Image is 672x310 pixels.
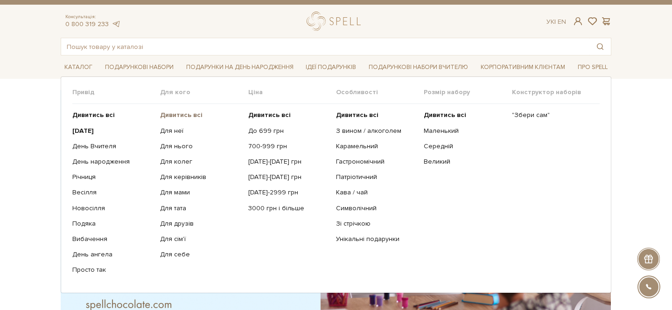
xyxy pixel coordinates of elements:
a: Для мами [160,188,241,197]
a: Подяка [72,220,153,228]
a: Подарунки на День народження [182,60,297,75]
a: 700-999 грн [248,142,329,151]
b: [DATE] [72,127,94,135]
a: Великий [424,158,504,166]
a: Дивитись всі [248,111,329,119]
a: 0 800 319 233 [65,20,109,28]
a: Середній [424,142,504,151]
a: Дивитись всі [424,111,504,119]
input: Пошук товару у каталозі [61,38,589,55]
a: [DATE]-2999 грн [248,188,329,197]
b: Дивитись всі [424,111,466,119]
a: Для сім'ї [160,235,241,243]
a: Маленький [424,127,504,135]
a: Дивитись всі [72,111,153,119]
a: Для неї [160,127,241,135]
span: Конструктор наборів [512,88,600,96]
a: Подарункові набори Вчителю [365,59,472,75]
a: 3000 грн і більше [248,204,329,213]
b: Дивитись всі [160,111,203,119]
a: Каталог [61,60,96,75]
span: Консультація: [65,14,120,20]
a: Просто так [72,266,153,274]
a: [DATE]-[DATE] грн [248,158,329,166]
a: Кава / чай [336,188,417,197]
span: Для кого [160,88,248,96]
a: "Збери сам" [512,111,593,119]
a: Дивитись всі [336,111,417,119]
a: День ангела [72,250,153,259]
a: Весілля [72,188,153,197]
b: Дивитись всі [72,111,115,119]
a: Ідеї подарунків [302,60,360,75]
a: Річниця [72,173,153,181]
a: День народження [72,158,153,166]
div: Каталог [61,76,611,293]
a: Новосілля [72,204,153,213]
div: Ук [546,18,566,26]
b: Дивитись всі [248,111,291,119]
a: Для нього [160,142,241,151]
a: Подарункові набори [101,60,177,75]
a: Про Spell [574,60,611,75]
span: Ціна [248,88,336,96]
a: En [558,18,566,26]
a: [DATE] [72,127,153,135]
a: Для керівників [160,173,241,181]
span: | [554,18,556,26]
a: Карамельний [336,142,417,151]
span: Розмір набору [424,88,511,96]
a: Дивитись всі [160,111,241,119]
a: Вибачення [72,235,153,243]
a: Гастрономічний [336,158,417,166]
a: Патріотичний [336,173,417,181]
a: З вином / алкоголем [336,127,417,135]
a: Унікальні подарунки [336,235,417,243]
a: Для друзів [160,220,241,228]
a: Корпоративним клієнтам [477,60,569,75]
button: Пошук товару у каталозі [589,38,611,55]
span: Особливості [336,88,424,96]
a: Для себе [160,250,241,259]
a: Для тата [160,204,241,213]
a: [DATE]-[DATE] грн [248,173,329,181]
a: Для колег [160,158,241,166]
a: До 699 грн [248,127,329,135]
b: Дивитись всі [336,111,378,119]
a: Символічний [336,204,417,213]
a: День Вчителя [72,142,153,151]
span: Привід [72,88,160,96]
a: Зі стрічкою [336,220,417,228]
a: telegram [111,20,120,28]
